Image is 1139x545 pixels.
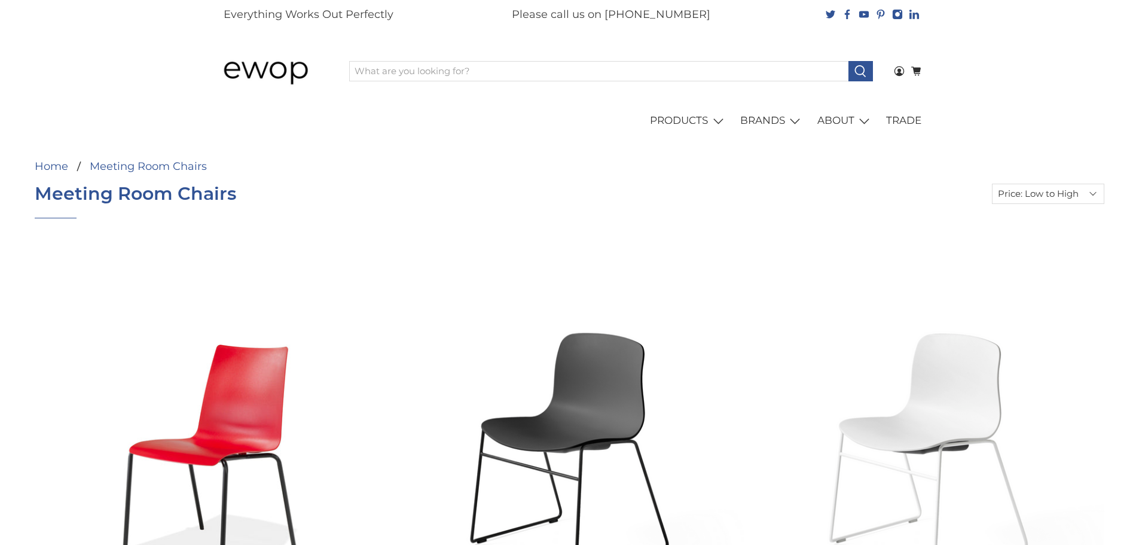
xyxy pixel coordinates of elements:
a: BRANDS [734,104,811,138]
h1: Meeting Room Chairs [35,184,236,204]
a: PRODUCTS [643,104,734,138]
p: Please call us on [PHONE_NUMBER] [512,7,710,23]
a: TRADE [880,104,929,138]
a: Home [35,161,68,172]
p: Everything Works Out Perfectly [224,7,393,23]
a: Meeting Room Chairs [90,161,207,172]
input: What are you looking for? [349,61,849,81]
nav: main navigation [211,104,929,138]
a: ABOUT [810,104,880,138]
nav: breadcrumbs [35,161,456,172]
